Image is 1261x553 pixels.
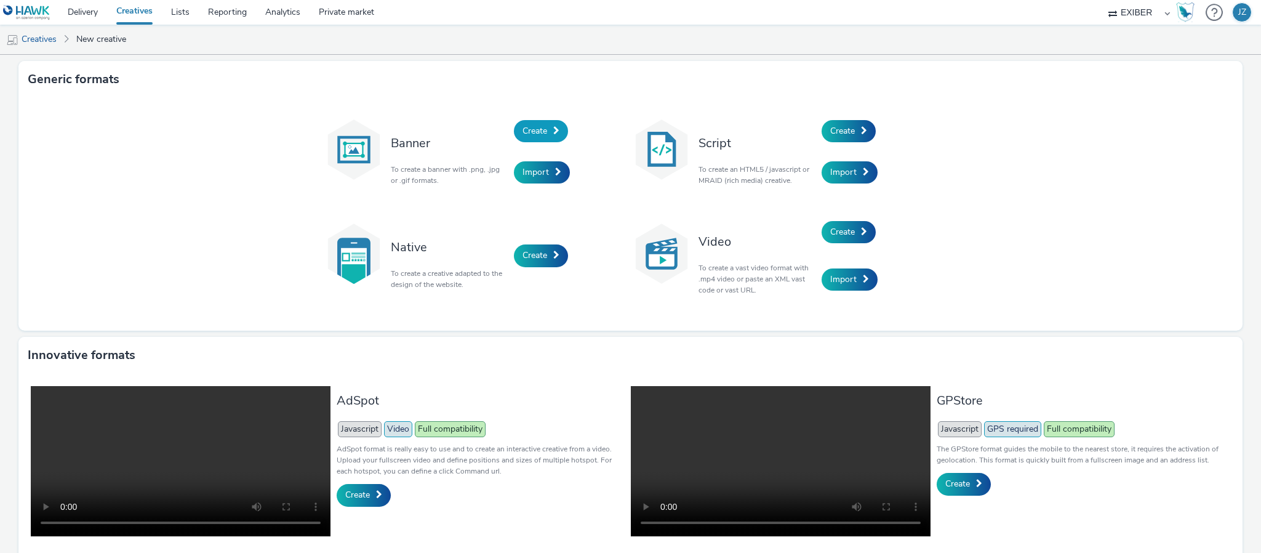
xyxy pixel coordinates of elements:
[984,421,1041,437] span: GPS required
[522,166,549,178] span: Import
[337,392,624,409] h3: AdSpot
[830,125,855,137] span: Create
[338,421,382,437] span: Javascript
[830,273,857,285] span: Import
[522,125,547,137] span: Create
[699,164,815,186] p: To create an HTML5 / javascript or MRAID (rich media) creative.
[1176,2,1199,22] a: Hawk Academy
[323,119,385,180] img: banner.svg
[391,135,508,151] h3: Banner
[514,120,568,142] a: Create
[345,489,370,501] span: Create
[822,120,876,142] a: Create
[514,161,570,184] a: Import
[384,421,412,437] span: Video
[6,34,18,46] img: mobile
[830,226,855,238] span: Create
[337,443,624,477] p: AdSpot format is really easy to use and to create an interactive creative from a video. Upload yo...
[699,262,815,296] p: To create a vast video format with .mp4 video or paste an XML vast code or vast URL.
[937,392,1224,409] h3: GPStore
[822,221,876,243] a: Create
[514,244,568,267] a: Create
[937,473,991,495] a: Create
[3,5,50,20] img: undefined Logo
[391,268,508,290] p: To create a creative adapted to the design of the website.
[337,484,391,506] a: Create
[415,421,486,437] span: Full compatibility
[28,70,119,89] h3: Generic formats
[945,478,970,490] span: Create
[1176,2,1195,22] img: Hawk Academy
[631,223,692,285] img: video.svg
[937,443,1224,466] p: The GPStore format guides the mobile to the nearest store, it requires the activation of geolocat...
[822,268,878,291] a: Import
[70,25,132,54] a: New creative
[1044,421,1115,437] span: Full compatibility
[699,135,815,151] h3: Script
[391,239,508,256] h3: Native
[830,166,857,178] span: Import
[631,119,692,180] img: code.svg
[822,161,878,184] a: Import
[28,346,135,365] h3: Innovative formats
[323,223,385,285] img: native.svg
[522,249,547,261] span: Create
[1238,3,1246,22] div: JZ
[391,164,508,186] p: To create a banner with .png, .jpg or .gif formats.
[699,233,815,250] h3: Video
[938,421,982,437] span: Javascript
